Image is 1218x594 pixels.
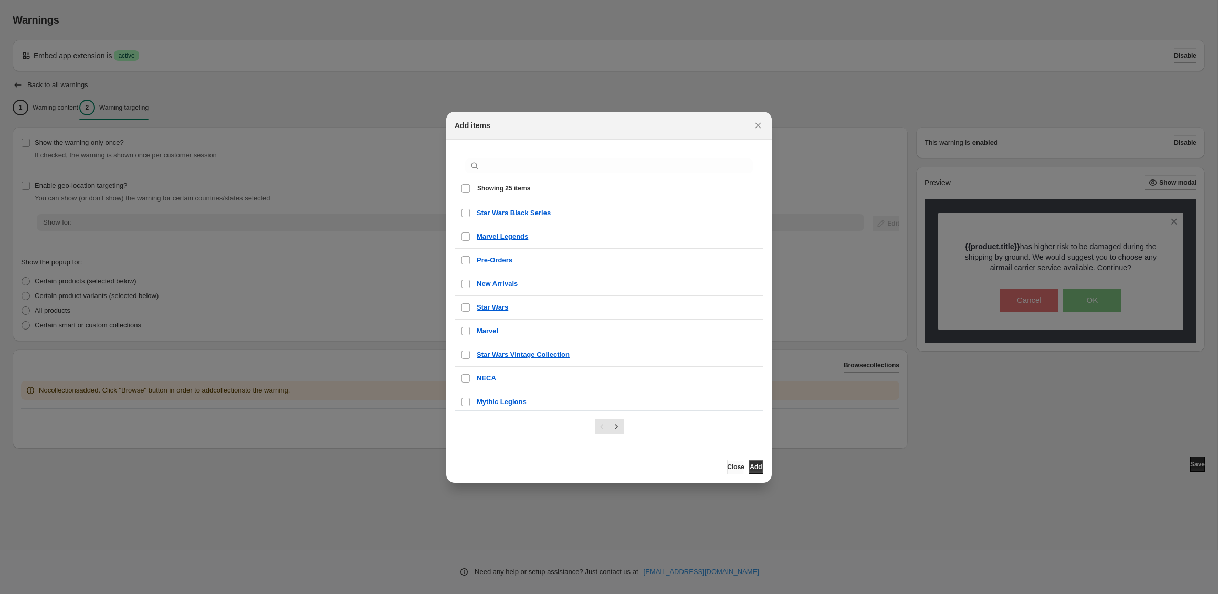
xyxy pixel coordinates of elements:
span: Close [727,463,744,471]
button: Close [751,118,765,133]
a: Star Wars [477,302,508,313]
span: Showing 25 items [477,184,530,193]
a: Mythic Legions [477,397,527,407]
a: New Arrivals [477,279,518,289]
a: NECA [477,373,496,384]
span: Add [750,463,762,471]
button: Close [727,460,744,474]
a: Marvel [477,326,498,336]
button: Add [749,460,763,474]
nav: Pagination [595,419,624,434]
h2: Add items [455,120,490,131]
button: Next [609,419,624,434]
a: Star Wars Vintage Collection [477,349,570,360]
a: Pre-Orders [477,255,512,266]
a: Marvel Legends [477,231,528,242]
a: Star Wars Black Series [477,208,551,218]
